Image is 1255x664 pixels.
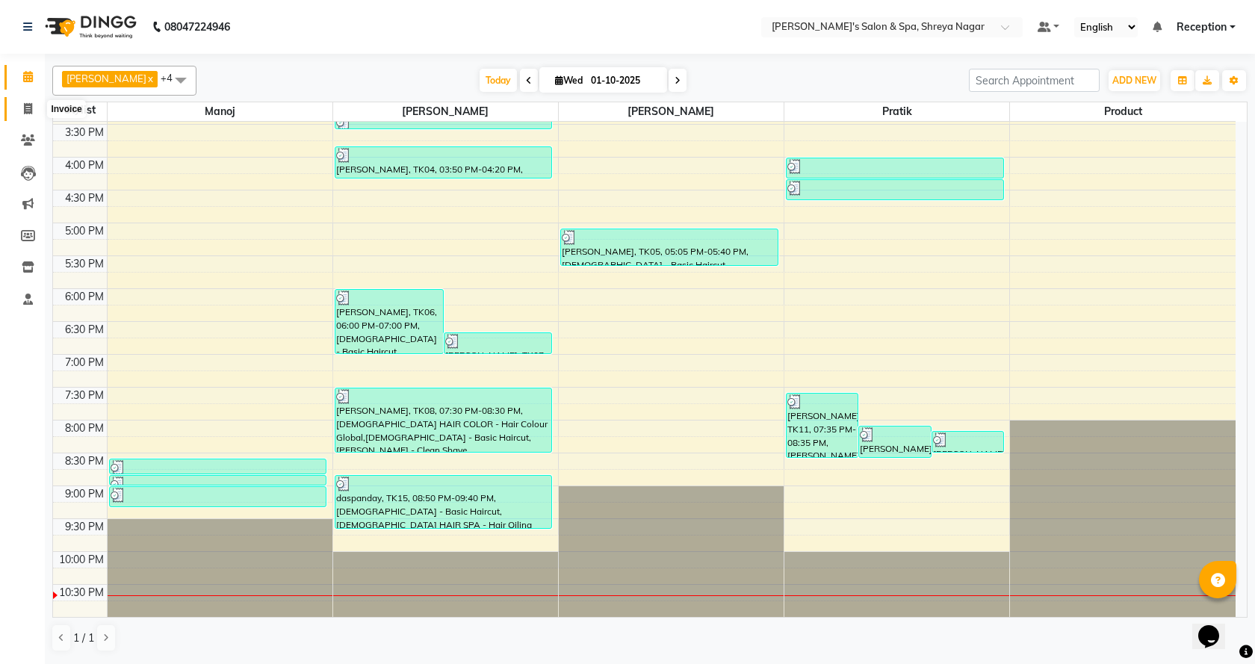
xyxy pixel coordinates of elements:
[62,190,107,206] div: 4:30 PM
[62,223,107,239] div: 5:00 PM
[444,333,552,353] div: [PERSON_NAME], TK07, 06:40 PM-07:00 PM, [DEMOGRAPHIC_DATA] - Basic Haircut
[787,180,1003,199] div: [PERSON_NAME], TK04, 04:20 PM-04:40 PM, [DEMOGRAPHIC_DATA] - Basic Haircut
[1112,75,1156,86] span: ADD NEW
[551,75,586,86] span: Wed
[62,453,107,469] div: 8:30 PM
[164,6,230,48] b: 08047224946
[62,519,107,535] div: 9:30 PM
[62,388,107,403] div: 7:30 PM
[335,147,552,178] div: [PERSON_NAME], TK04, 03:50 PM-04:20 PM, [DEMOGRAPHIC_DATA] HAIR COLOR - Hair Colour Global
[62,421,107,436] div: 8:00 PM
[1177,19,1227,35] span: Reception
[787,158,1003,178] div: [PERSON_NAME], TK03, 04:00 PM-04:20 PM, [DEMOGRAPHIC_DATA] HEAD MASSAGE - Head Massage Coconut Oil
[108,102,332,121] span: Manoj
[56,552,107,568] div: 10:00 PM
[62,125,107,140] div: 3:30 PM
[787,394,858,457] div: [PERSON_NAME], TK11, 07:35 PM-08:35 PM, [PERSON_NAME] - Clean Shave,[DEMOGRAPHIC_DATA] HAIR COLOR...
[62,289,107,305] div: 6:00 PM
[1192,604,1240,649] iframe: chat widget
[47,100,85,118] div: Invoice
[62,486,107,502] div: 9:00 PM
[480,69,517,92] span: Today
[333,102,558,121] span: [PERSON_NAME]
[784,102,1009,121] span: Pratik
[559,102,784,121] span: [PERSON_NAME]
[561,229,778,265] div: [PERSON_NAME], TK05, 05:05 PM-05:40 PM, [DEMOGRAPHIC_DATA] - Basic Haircut,[PERSON_NAME] Cut Styling
[969,69,1100,92] input: Search Appointment
[62,256,107,272] div: 5:30 PM
[62,158,107,173] div: 4:00 PM
[38,6,140,48] img: logo
[335,388,552,452] div: [PERSON_NAME], TK08, 07:30 PM-08:30 PM, [DEMOGRAPHIC_DATA] HAIR COLOR - Hair Colour Global,[DEMOG...
[110,476,326,485] div: [PERSON_NAME], TK13, 08:50 PM-09:00 PM, [PERSON_NAME] - Clean Shave
[73,630,94,646] span: 1 / 1
[110,487,326,506] div: [PERSON_NAME], TK14, 09:00 PM-09:20 PM, [DEMOGRAPHIC_DATA] - Basic Haircut
[335,114,552,128] div: [PERSON_NAME], TK02, 03:20 PM-03:35 PM, [PERSON_NAME] - Advance Shaving
[586,69,661,92] input: 2025-10-01
[161,72,184,84] span: +4
[62,355,107,370] div: 7:00 PM
[335,476,552,528] div: daspanday, TK15, 08:50 PM-09:40 PM, [DEMOGRAPHIC_DATA] - Basic Haircut,[DEMOGRAPHIC_DATA] HAIR SP...
[56,585,107,601] div: 10:30 PM
[110,459,326,474] div: [PERSON_NAME], TK12, 08:35 PM-08:50 PM, [DEMOGRAPHIC_DATA] HAIR SPA - Hair Oiling Coconut
[66,72,146,84] span: [PERSON_NAME]
[62,322,107,338] div: 6:30 PM
[859,426,930,457] div: [PERSON_NAME], TK10, 08:05 PM-08:35 PM, [PERSON_NAME] - Clean Shave,NAILS - Nails Cut Hand And Fit
[1109,70,1160,91] button: ADD NEW
[932,432,1003,452] div: [PERSON_NAME], TK09, 08:10 PM-08:30 PM, [DEMOGRAPHIC_DATA] - Basic Haircut
[146,72,153,84] a: x
[1010,102,1236,121] span: Product
[335,290,443,353] div: [PERSON_NAME], TK06, 06:00 PM-07:00 PM, [DEMOGRAPHIC_DATA] - Basic Haircut,[DEMOGRAPHIC_DATA] HAI...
